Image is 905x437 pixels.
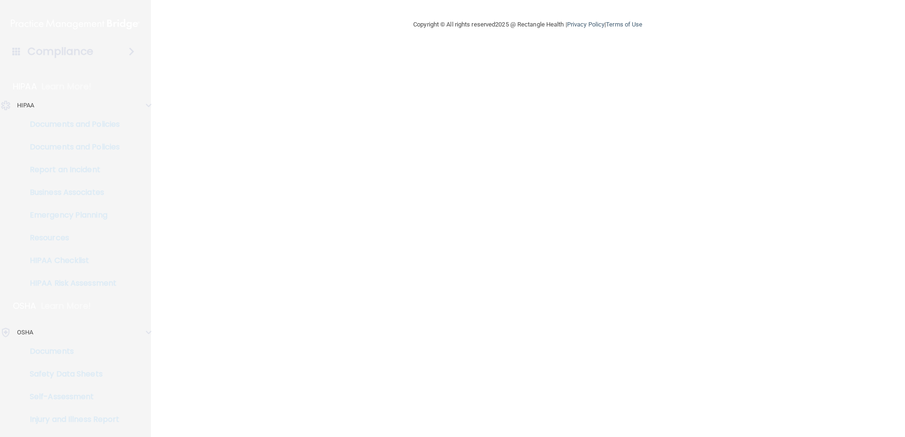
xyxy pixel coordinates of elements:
p: HIPAA Risk Assessment [6,279,135,288]
p: Report an Incident [6,165,135,175]
div: Copyright © All rights reserved 2025 @ Rectangle Health | | [355,9,701,40]
p: Self-Assessment [6,392,135,402]
p: Resources [6,233,135,243]
p: Business Associates [6,188,135,197]
p: Documents and Policies [6,142,135,152]
a: Privacy Policy [567,21,604,28]
p: HIPAA [17,100,35,111]
p: OSHA [13,300,36,312]
p: Emergency Planning [6,210,135,220]
img: PMB logo [11,15,140,34]
p: OSHA [17,327,33,338]
p: Injury and Illness Report [6,415,135,424]
h4: Compliance [27,45,93,58]
p: Learn More! [41,300,91,312]
a: Terms of Use [606,21,642,28]
p: Safety Data Sheets [6,369,135,379]
p: HIPAA Checklist [6,256,135,265]
p: HIPAA [13,81,37,92]
p: Documents and Policies [6,120,135,129]
p: Documents [6,347,135,356]
p: Learn More! [42,81,92,92]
